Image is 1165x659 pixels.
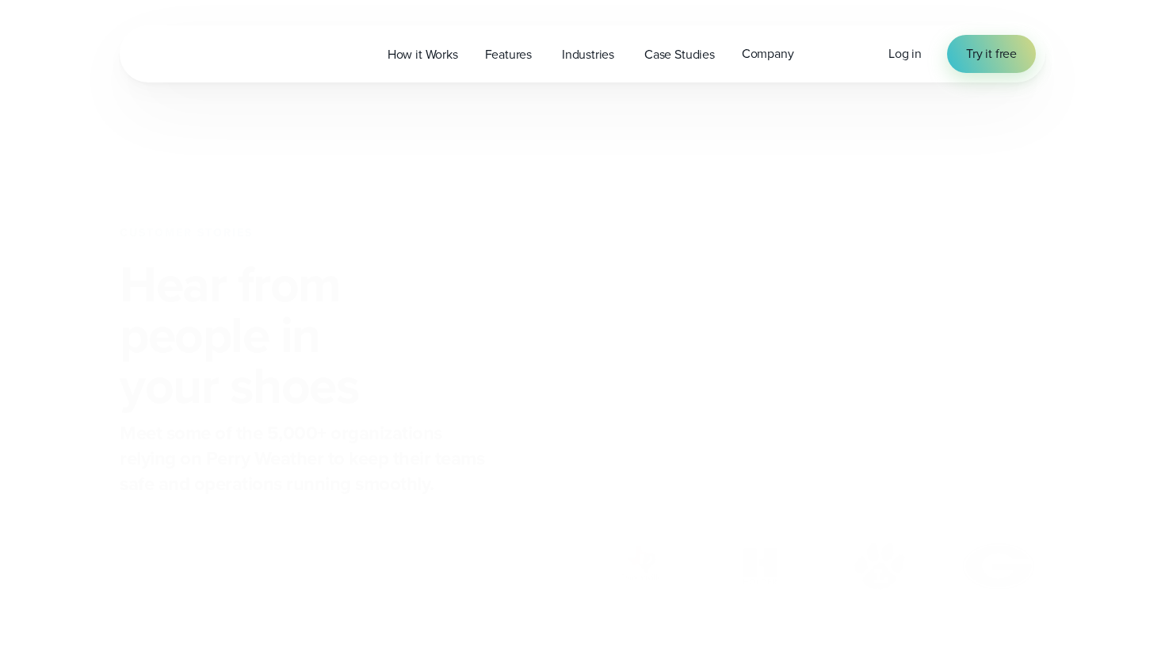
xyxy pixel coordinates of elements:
a: Try it free [947,35,1036,73]
span: Industries [562,45,614,64]
span: Features [485,45,532,64]
span: How it Works [388,45,458,64]
span: Company [742,44,794,63]
a: Case Studies [631,38,728,71]
span: Case Studies [644,45,715,64]
a: How it Works [374,38,472,71]
a: Log in [888,44,922,63]
span: Try it free [966,44,1017,63]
